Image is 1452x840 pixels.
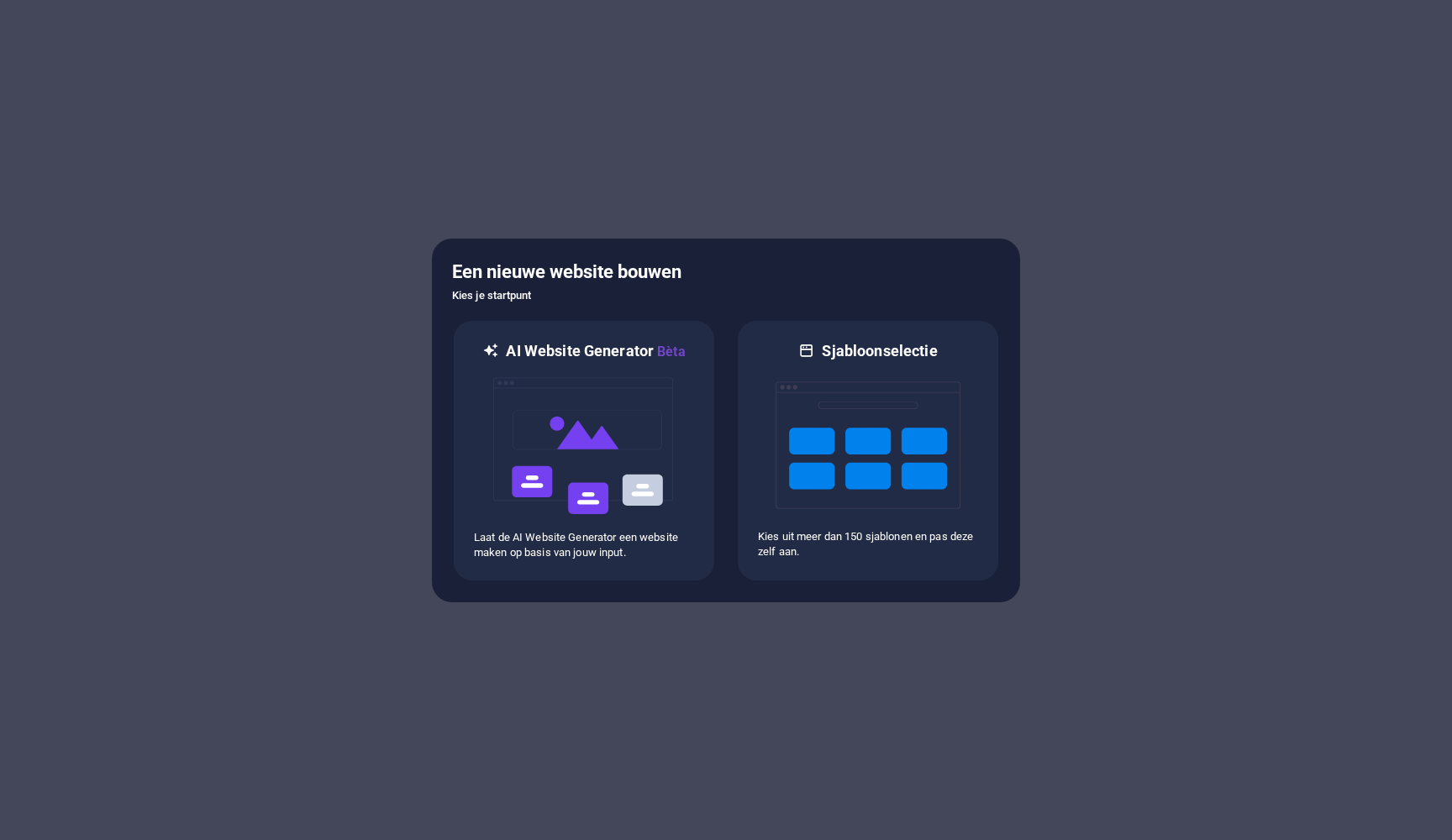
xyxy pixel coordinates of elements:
img: ai [492,362,676,530]
div: AI Website GeneratorBètaaiLaat de AI Website Generator een website maken op basis van jouw input. [452,319,716,582]
h6: Sjabloonselectie [822,341,937,361]
h6: AI Website Generator [506,341,685,362]
p: Laat de AI Website Generator een website maken op basis van jouw input. [474,530,694,560]
h6: Kies je startpunt [452,286,1000,306]
p: Kies uit meer dan 150 sjablonen en pas deze zelf aan. [758,529,978,559]
div: SjabloonselectieKies uit meer dan 150 sjablonen en pas deze zelf aan. [736,319,1000,582]
span: Bèta [654,344,686,360]
h5: Een nieuwe website bouwen [452,259,1000,286]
